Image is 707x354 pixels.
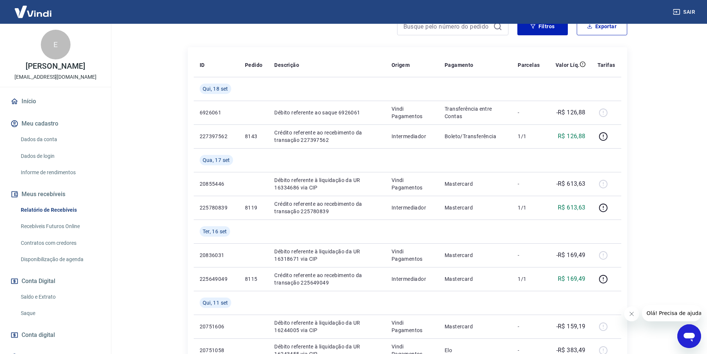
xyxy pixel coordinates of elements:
[203,228,227,235] span: Ter, 16 set
[556,322,586,331] p: -R$ 159,19
[274,129,379,144] p: Crédito referente ao recebimento da transação 227397562
[403,21,490,32] input: Busque pelo número do pedido
[22,330,55,340] span: Conta digital
[445,105,506,120] p: Transferência entre Contas
[245,133,262,140] p: 8143
[392,105,433,120] p: Vindi Pagamentos
[556,108,586,117] p: -R$ 126,88
[556,251,586,260] p: -R$ 169,49
[203,299,228,306] span: Qui, 11 set
[203,85,228,92] span: Qui, 18 set
[200,204,233,211] p: 225780839
[203,156,230,164] span: Qua, 17 set
[392,133,433,140] p: Intermediador
[9,186,102,202] button: Meus recebíveis
[677,324,701,348] iframe: Botão para abrir a janela de mensagens
[518,347,540,354] p: -
[598,61,615,69] p: Tarifas
[392,275,433,283] p: Intermediador
[518,109,540,116] p: -
[392,248,433,263] p: Vindi Pagamentos
[200,61,205,69] p: ID
[4,5,62,11] span: Olá! Precisa de ajuda?
[245,61,262,69] p: Pedido
[245,275,262,283] p: 8115
[14,73,96,81] p: [EMAIL_ADDRESS][DOMAIN_NAME]
[392,176,433,191] p: Vindi Pagamentos
[518,133,540,140] p: 1/1
[445,133,506,140] p: Boleto/Transferência
[18,132,102,147] a: Dados da conta
[18,202,102,218] a: Relatório de Recebíveis
[18,289,102,305] a: Saldo e Extrato
[245,204,262,211] p: 8119
[200,347,233,354] p: 20751058
[558,132,586,141] p: R$ 126,88
[577,17,627,35] button: Exportar
[556,179,586,188] p: -R$ 613,63
[558,275,586,283] p: R$ 169,49
[18,236,102,251] a: Contratos com credores
[274,200,379,215] p: Crédito referente ao recebimento da transação 225780839
[518,180,540,188] p: -
[445,323,506,330] p: Mastercard
[41,30,71,59] div: E
[671,5,698,19] button: Sair
[518,275,540,283] p: 1/1
[518,323,540,330] p: -
[18,306,102,321] a: Saque
[200,275,233,283] p: 225649049
[392,319,433,334] p: Vindi Pagamentos
[18,219,102,234] a: Recebíveis Futuros Online
[9,273,102,289] button: Conta Digital
[274,272,379,286] p: Crédito referente ao recebimento da transação 225649049
[445,347,506,354] p: Elo
[18,252,102,267] a: Disponibilização de agenda
[274,319,379,334] p: Débito referente à liquidação da UR 16244005 via CIP
[200,180,233,188] p: 20855446
[445,275,506,283] p: Mastercard
[517,17,568,35] button: Filtros
[9,116,102,132] button: Meu cadastro
[274,176,379,191] p: Débito referente à liquidação da UR 16334686 via CIP
[26,62,85,70] p: [PERSON_NAME]
[274,109,379,116] p: Débito referente ao saque 6926061
[392,61,410,69] p: Origem
[392,204,433,211] p: Intermediador
[274,248,379,263] p: Débito referente à liquidação da UR 16318671 via CIP
[445,204,506,211] p: Mastercard
[9,93,102,110] a: Início
[200,109,233,116] p: 6926061
[518,204,540,211] p: 1/1
[624,306,639,321] iframe: Fechar mensagem
[18,165,102,180] a: Informe de rendimentos
[200,133,233,140] p: 227397562
[556,61,580,69] p: Valor Líq.
[18,149,102,164] a: Dados de login
[642,305,701,321] iframe: Mensagem da empresa
[9,327,102,343] a: Conta digital
[558,203,586,212] p: R$ 613,63
[9,0,57,23] img: Vindi
[445,251,506,259] p: Mastercard
[274,61,299,69] p: Descrição
[518,61,540,69] p: Parcelas
[518,251,540,259] p: -
[200,323,233,330] p: 20751606
[445,180,506,188] p: Mastercard
[200,251,233,259] p: 20836031
[445,61,474,69] p: Pagamento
